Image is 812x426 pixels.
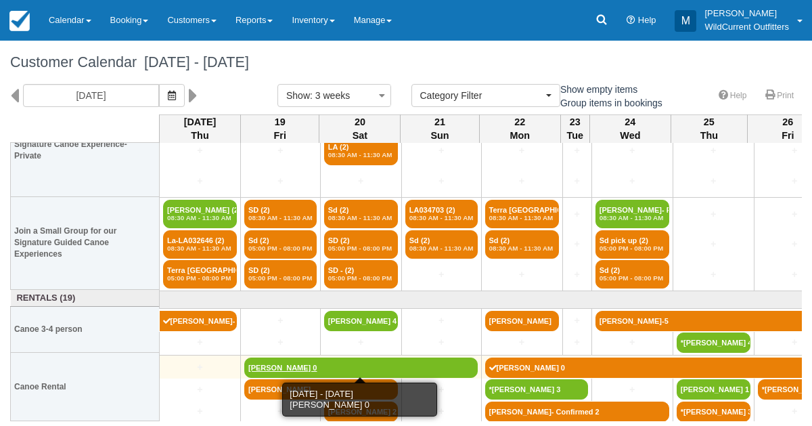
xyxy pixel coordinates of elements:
[485,268,559,282] a: +
[595,383,669,397] a: +
[566,335,588,349] a: +
[328,244,394,253] em: 05:00 PM - 08:00 PM
[485,402,669,422] a: [PERSON_NAME]- Confirmed 2
[677,379,750,400] a: [PERSON_NAME] 1
[595,260,669,289] a: Sd (2)05:00 PM - 08:00 PM
[405,383,478,397] a: +
[677,268,750,282] a: +
[485,144,559,158] a: +
[677,333,750,353] a: *[PERSON_NAME] 4
[627,16,635,25] i: Help
[595,230,669,259] a: Sd pick up (2)05:00 PM - 08:00 PM
[485,230,559,259] a: Sd (2)08:30 AM - 11:30 AM
[405,314,478,328] a: +
[566,237,588,251] a: +
[167,214,233,222] em: 08:30 AM - 11:30 AM
[638,15,656,25] span: Help
[401,114,479,143] th: 21 Sun
[485,311,559,331] a: [PERSON_NAME]
[137,54,249,70] span: [DATE] - [DATE]
[324,260,398,289] a: SD - (2)05:00 PM - 08:00 PM
[248,274,313,282] em: 05:00 PM - 08:00 PM
[409,214,474,222] em: 08:30 AM - 11:30 AM
[328,274,394,282] em: 05:00 PM - 08:00 PM
[677,144,750,158] a: +
[545,93,671,113] label: Group items in bookings
[411,84,560,107] button: Category Filter
[241,114,319,143] th: 19 Fri
[244,335,317,349] a: +
[600,214,665,222] em: 08:30 AM - 11:30 AM
[405,174,478,188] a: +
[489,244,555,253] em: 08:30 AM - 11:30 AM
[328,214,394,222] em: 08:30 AM - 11:30 AM
[405,200,478,228] a: LA034703 (2)08:30 AM - 11:30 AM
[244,230,317,259] a: Sd (2)05:00 PM - 08:00 PM
[244,144,317,158] a: +
[485,200,559,228] a: Terra [GEOGRAPHIC_DATA] - SCALA08:30 AM - 11:30 AM
[324,174,398,188] a: +
[324,335,398,349] a: +
[595,200,669,228] a: [PERSON_NAME]- Pick up (2)08:30 AM - 11:30 AM
[757,86,802,106] a: Print
[566,314,588,328] a: +
[163,144,237,158] a: +
[595,335,669,349] a: +
[677,402,750,422] a: *[PERSON_NAME] 3
[244,358,478,378] a: [PERSON_NAME] 0
[163,335,237,349] a: +
[319,114,401,143] th: 20 Sat
[163,383,237,397] a: +
[677,207,750,221] a: +
[324,200,398,228] a: Sd (2)08:30 AM - 11:30 AM
[677,174,750,188] a: +
[405,230,478,259] a: Sd (2)08:30 AM - 11:30 AM
[163,230,237,259] a: La-LA032646 (2)08:30 AM - 11:30 AM
[405,144,478,158] a: +
[566,144,588,158] a: +
[11,307,160,353] th: Canoe 3-4 person
[566,174,588,188] a: +
[420,89,543,102] span: Category Filter
[485,174,559,188] a: +
[244,404,317,419] a: +
[600,244,665,253] em: 05:00 PM - 08:00 PM
[545,84,648,93] span: Show empty items
[244,260,317,289] a: SD (2)05:00 PM - 08:00 PM
[328,151,394,159] em: 08:30 AM - 11:30 AM
[595,144,669,158] a: +
[11,196,160,289] th: Join a Small Group for our Signature Guided Canoe Experiences
[560,114,589,143] th: 23 Tue
[10,54,802,70] h1: Customer Calendar
[479,114,560,143] th: 22 Mon
[710,86,755,106] a: Help
[566,207,588,221] a: +
[324,137,398,165] a: LA (2)08:30 AM - 11:30 AM
[671,114,747,143] th: 25 Thu
[405,335,478,349] a: +
[324,311,398,331] a: [PERSON_NAME] 4
[485,335,559,349] a: +
[167,274,233,282] em: 05:00 PM - 08:00 PM
[160,114,241,143] th: [DATE] Thu
[14,292,156,305] a: Rentals (19)
[244,314,317,328] a: +
[9,11,30,31] img: checkfront-main-nav-mini-logo.png
[163,174,237,188] a: +
[160,311,238,331] a: [PERSON_NAME]- boat 5-
[677,237,750,251] a: +
[248,214,313,222] em: 08:30 AM - 11:30 AM
[485,379,588,400] a: *[PERSON_NAME] 3
[405,404,478,419] a: +
[163,360,237,375] a: +
[589,114,671,143] th: 24 Wed
[11,353,160,421] th: Canoe Rental
[409,244,474,253] em: 08:30 AM - 11:30 AM
[286,90,310,101] span: Show
[545,79,646,100] label: Show empty items
[324,402,398,422] a: [PERSON_NAME] 2
[163,200,237,228] a: [PERSON_NAME] (2)08:30 AM - 11:30 AM
[248,244,313,253] em: 05:00 PM - 08:00 PM
[595,174,669,188] a: +
[244,174,317,188] a: +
